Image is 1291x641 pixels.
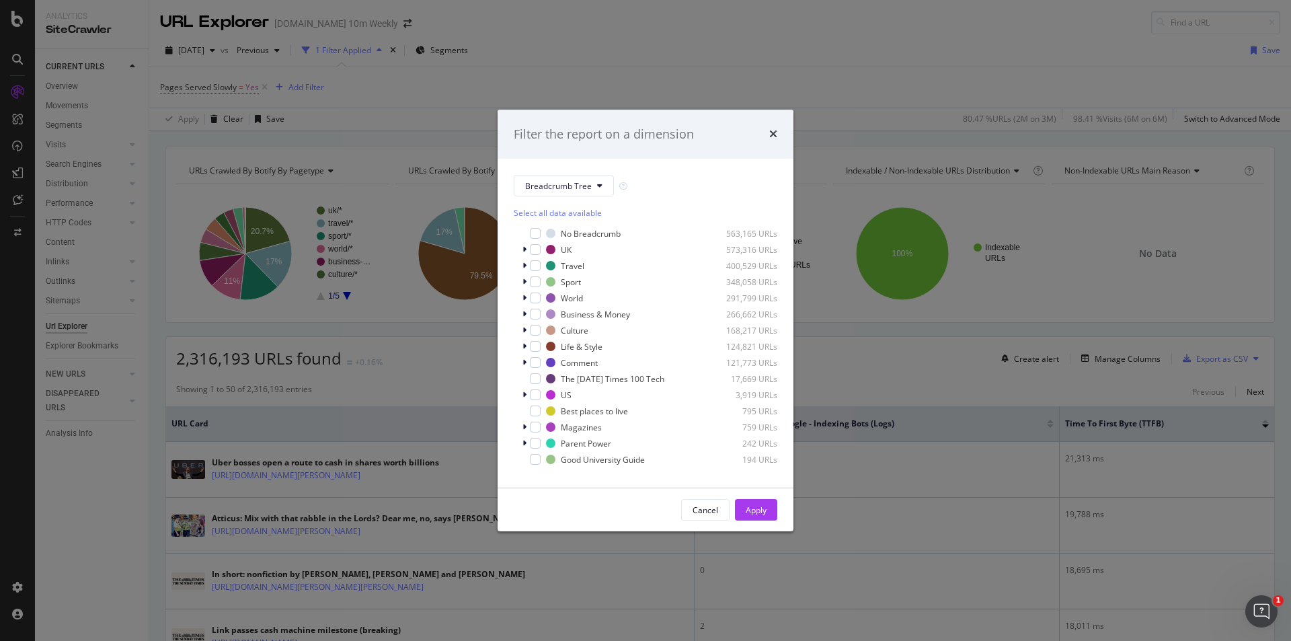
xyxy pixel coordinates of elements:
[561,228,621,239] div: No Breadcrumb
[561,373,664,385] div: The [DATE] Times 100 Tech
[498,110,793,532] div: modal
[1273,595,1284,606] span: 1
[711,373,777,385] div: 17,669 URLs
[514,207,777,219] div: Select all data available
[561,244,572,256] div: UK
[711,309,777,320] div: 266,662 URLs
[561,454,645,465] div: Good University Guide
[561,406,628,417] div: Best places to live
[746,504,767,516] div: Apply
[514,126,694,143] div: Filter the report on a dimension
[711,276,777,288] div: 348,058 URLs
[561,357,598,369] div: Comment
[561,276,581,288] div: Sport
[693,504,718,516] div: Cancel
[711,293,777,304] div: 291,799 URLs
[561,389,572,401] div: US
[711,325,777,336] div: 168,217 URLs
[561,293,583,304] div: World
[1245,595,1278,628] iframe: Intercom live chat
[525,180,592,192] span: Breadcrumb Tree
[711,389,777,401] div: 3,919 URLs
[711,260,777,272] div: 400,529 URLs
[711,228,777,239] div: 563,165 URLs
[561,325,588,336] div: Culture
[769,126,777,143] div: times
[561,309,630,320] div: Business & Money
[711,438,777,449] div: 242 URLs
[735,499,777,521] button: Apply
[514,175,614,196] button: Breadcrumb Tree
[711,341,777,352] div: 124,821 URLs
[711,357,777,369] div: 121,773 URLs
[561,438,611,449] div: Parent Power
[561,260,584,272] div: Travel
[561,422,602,433] div: Magazines
[711,244,777,256] div: 573,316 URLs
[711,454,777,465] div: 194 URLs
[711,422,777,433] div: 759 URLs
[561,341,602,352] div: Life & Style
[711,406,777,417] div: 795 URLs
[681,499,730,521] button: Cancel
